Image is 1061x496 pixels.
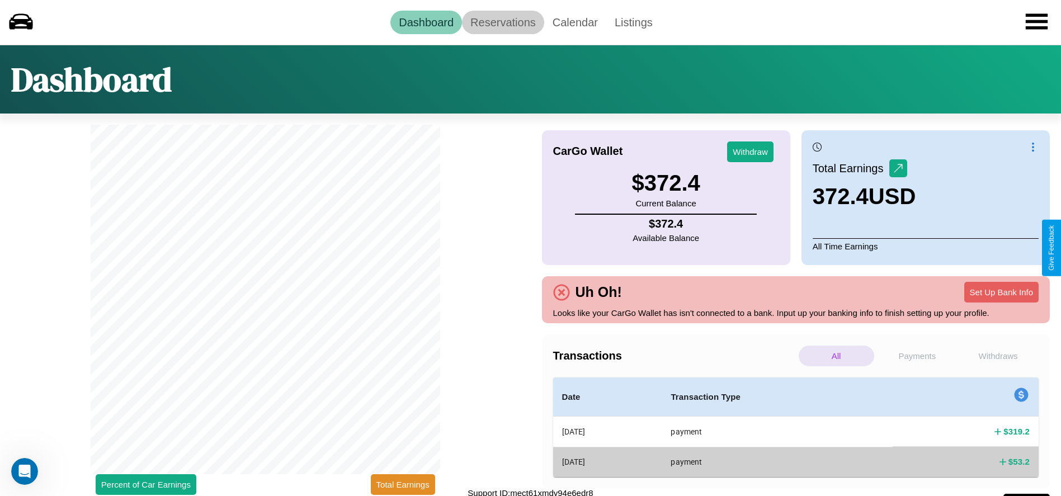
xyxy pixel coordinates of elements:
th: payment [662,447,893,476]
div: Give Feedback [1048,225,1055,271]
p: Looks like your CarGo Wallet has isn't connected to a bank. Input up your banking info to finish ... [553,305,1039,320]
iframe: Intercom live chat [11,458,38,485]
table: simple table [553,377,1039,477]
h4: $ 319.2 [1003,426,1030,437]
p: Current Balance [631,196,700,211]
h3: 372.4 USD [813,184,916,209]
button: Total Earnings [371,474,435,495]
h1: Dashboard [11,56,172,102]
p: Available Balance [633,230,699,245]
button: Withdraw [727,141,774,162]
th: [DATE] [553,447,662,476]
a: Reservations [462,11,544,34]
a: Calendar [544,11,606,34]
p: Payments [880,346,955,366]
h4: Transactions [553,349,796,362]
p: All Time Earnings [813,238,1039,254]
p: Withdraws [960,346,1036,366]
h4: Uh Oh! [570,284,628,300]
button: Set Up Bank Info [964,282,1039,303]
a: Dashboard [390,11,462,34]
th: payment [662,417,893,447]
h3: $ 372.4 [631,171,700,196]
h4: $ 372.4 [633,218,699,230]
h4: Date [562,390,653,404]
a: Listings [606,11,661,34]
h4: CarGo Wallet [553,145,623,158]
th: [DATE] [553,417,662,447]
p: All [799,346,874,366]
p: Total Earnings [813,158,889,178]
h4: Transaction Type [671,390,884,404]
button: Percent of Car Earnings [96,474,196,495]
h4: $ 53.2 [1008,456,1030,467]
